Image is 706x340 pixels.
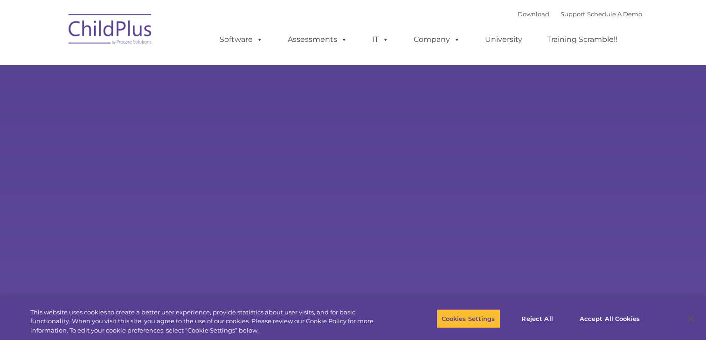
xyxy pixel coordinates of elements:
a: Download [518,10,549,18]
a: Schedule A Demo [587,10,642,18]
img: ChildPlus by Procare Solutions [64,7,157,54]
a: Assessments [278,30,357,49]
button: Reject All [508,309,567,328]
a: University [476,30,532,49]
button: Close [681,308,701,329]
a: IT [363,30,398,49]
div: This website uses cookies to create a better user experience, provide statistics about user visit... [30,308,388,335]
button: Accept All Cookies [574,309,645,328]
a: Software [210,30,272,49]
font: | [518,10,642,18]
a: Company [404,30,470,49]
a: Support [561,10,585,18]
button: Cookies Settings [436,309,500,328]
a: Training Scramble!! [538,30,627,49]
